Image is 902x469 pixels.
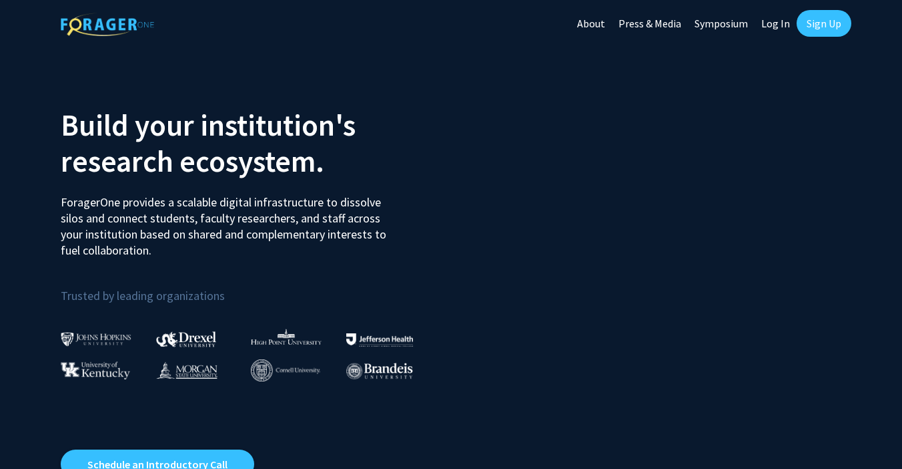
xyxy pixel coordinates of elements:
img: Johns Hopkins University [61,332,131,346]
img: Brandeis University [346,363,413,379]
p: Trusted by leading organizations [61,269,441,306]
img: Thomas Jefferson University [346,333,413,346]
img: ForagerOne Logo [61,13,154,36]
img: Morgan State University [156,361,217,379]
img: Cornell University [251,359,320,381]
p: ForagerOne provides a scalable digital infrastructure to dissolve silos and connect students, fac... [61,184,396,259]
img: University of Kentucky [61,361,130,379]
h2: Build your institution's research ecosystem. [61,107,441,179]
a: Sign Up [797,10,851,37]
img: Drexel University [156,331,216,347]
img: High Point University [251,329,322,345]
